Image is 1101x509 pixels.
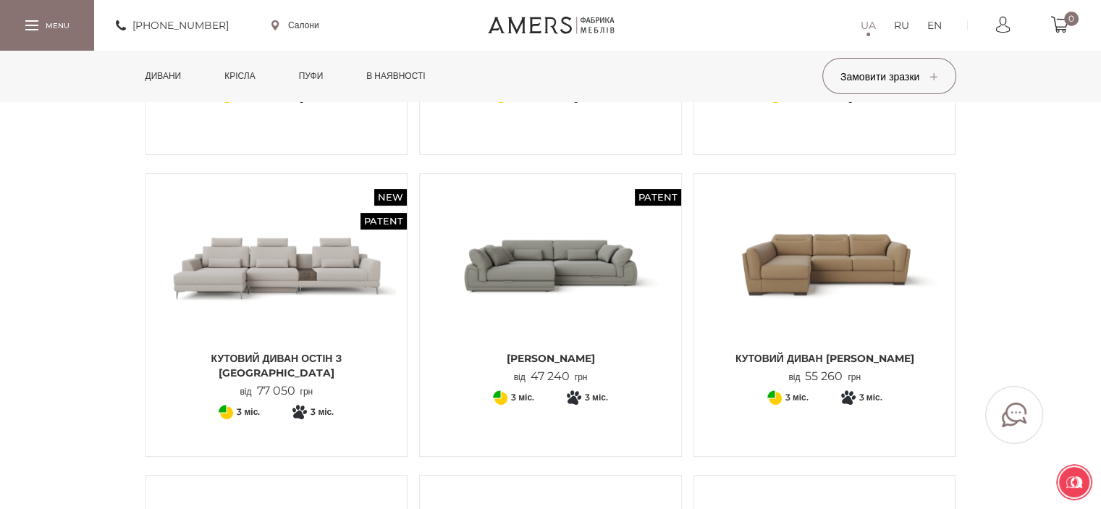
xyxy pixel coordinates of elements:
[859,389,882,406] span: 3 міс.
[705,351,945,366] span: Кутовий диван [PERSON_NAME]
[705,185,945,384] a: Кутовий диван Софія Кутовий диван Софія Кутовий диван [PERSON_NAME] від55 260грн
[514,370,588,384] p: від грн
[822,58,956,94] button: Замовити зразки
[157,185,397,398] a: New Patent Кутовий диван ОСТІН з тумбою Кутовий диван ОСТІН з тумбою Кутовий диван ОСТІН з [GEOGR...
[927,17,942,34] a: EN
[1064,12,1079,26] span: 0
[135,51,193,101] a: Дивани
[237,403,260,421] span: 3 міс.
[840,70,937,83] span: Замовити зразки
[240,384,313,398] p: від грн
[800,369,848,383] span: 55 260
[431,185,670,384] a: Patent Кутовий Диван ДЖЕММА Кутовий Диван ДЖЕММА [PERSON_NAME] від47 240грн
[374,189,407,206] span: New
[861,17,876,34] a: UA
[355,51,436,101] a: в наявності
[511,389,534,406] span: 3 міс.
[116,17,229,34] a: [PHONE_NUMBER]
[585,389,608,406] span: 3 міс.
[526,369,575,383] span: 47 240
[360,213,407,230] span: Patent
[894,17,909,34] a: RU
[288,51,334,101] a: Пуфи
[431,351,670,366] span: [PERSON_NAME]
[635,189,681,206] span: Patent
[157,351,397,380] span: Кутовий диван ОСТІН з [GEOGRAPHIC_DATA]
[788,370,861,384] p: від грн
[252,384,300,397] span: 77 050
[311,403,334,421] span: 3 міс.
[271,19,319,32] a: Салони
[214,51,266,101] a: Крісла
[785,389,809,406] span: 3 міс.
